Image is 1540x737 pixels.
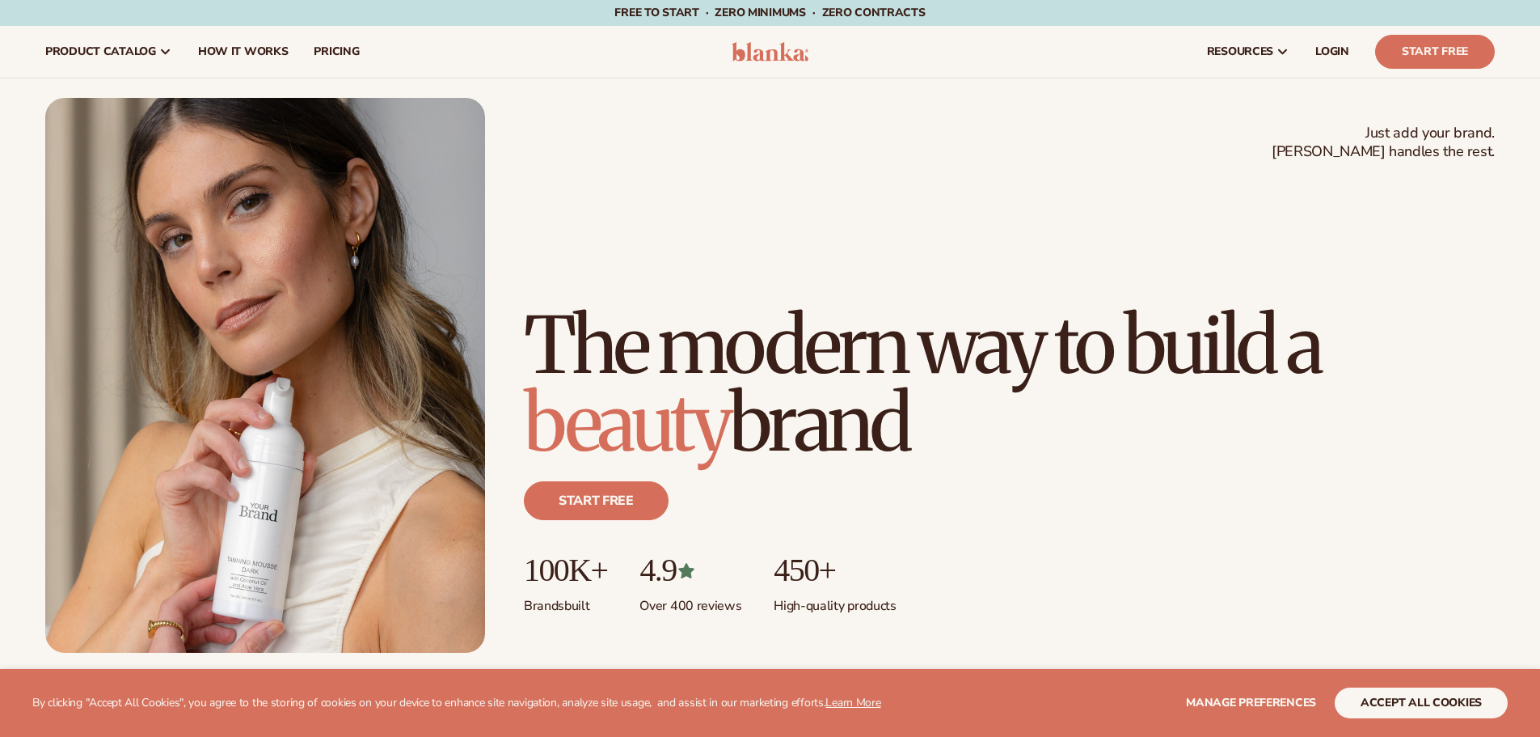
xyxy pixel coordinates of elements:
span: Manage preferences [1186,695,1316,710]
span: pricing [314,45,359,58]
a: resources [1194,26,1302,78]
span: Just add your brand. [PERSON_NAME] handles the rest. [1272,124,1495,162]
a: product catalog [32,26,185,78]
p: Brands built [524,588,607,615]
span: resources [1207,45,1273,58]
p: By clicking "Accept All Cookies", you agree to the storing of cookies on your device to enhance s... [32,697,881,710]
span: product catalog [45,45,156,58]
a: Start free [524,481,669,520]
button: Manage preferences [1186,688,1316,718]
img: logo [732,42,808,61]
p: High-quality products [774,588,896,615]
p: Over 400 reviews [639,588,741,615]
p: 450+ [774,553,896,588]
p: 100K+ [524,553,607,588]
span: LOGIN [1315,45,1349,58]
a: Learn More [825,695,880,710]
button: accept all cookies [1335,688,1508,718]
span: How It Works [198,45,289,58]
span: beauty [524,375,729,472]
span: Free to start · ZERO minimums · ZERO contracts [614,5,925,20]
img: Female holding tanning mousse. [45,98,485,653]
a: Start Free [1375,35,1495,69]
a: How It Works [185,26,302,78]
a: LOGIN [1302,26,1362,78]
p: 4.9 [639,553,741,588]
a: pricing [301,26,372,78]
h1: The modern way to build a brand [524,307,1495,462]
